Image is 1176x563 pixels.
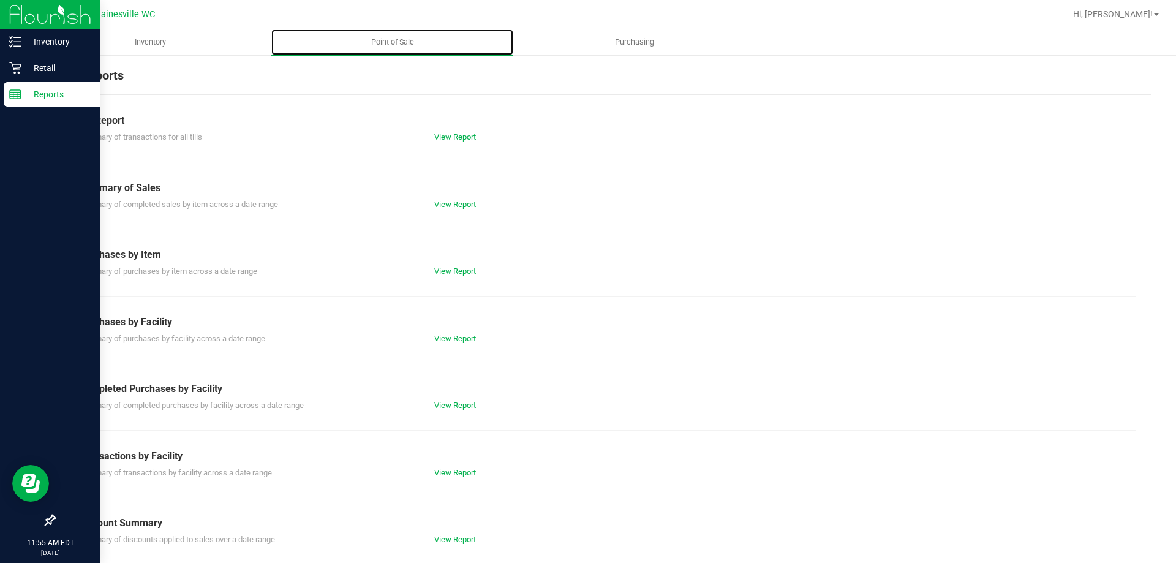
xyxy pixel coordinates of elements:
[355,37,431,48] span: Point of Sale
[79,247,1126,262] div: Purchases by Item
[79,382,1126,396] div: Completed Purchases by Facility
[1073,9,1153,19] span: Hi, [PERSON_NAME]!
[21,61,95,75] p: Retail
[79,132,202,142] span: Summary of transactions for all tills
[21,87,95,102] p: Reports
[434,535,476,544] a: View Report
[79,266,257,276] span: Summary of purchases by item across a date range
[12,465,49,502] iframe: Resource center
[79,449,1126,464] div: Transactions by Facility
[79,516,1126,531] div: Discount Summary
[79,113,1126,128] div: Till Report
[434,401,476,410] a: View Report
[79,401,304,410] span: Summary of completed purchases by facility across a date range
[79,200,278,209] span: Summary of completed sales by item across a date range
[9,88,21,100] inline-svg: Reports
[513,29,755,55] a: Purchasing
[79,468,272,477] span: Summary of transactions by facility across a date range
[79,334,265,343] span: Summary of purchases by facility across a date range
[79,315,1126,330] div: Purchases by Facility
[598,37,671,48] span: Purchasing
[434,266,476,276] a: View Report
[9,36,21,48] inline-svg: Inventory
[434,334,476,343] a: View Report
[6,548,95,557] p: [DATE]
[434,200,476,209] a: View Report
[6,537,95,548] p: 11:55 AM EDT
[95,9,155,20] span: Gainesville WC
[79,181,1126,195] div: Summary of Sales
[118,37,183,48] span: Inventory
[79,535,275,544] span: Summary of discounts applied to sales over a date range
[9,62,21,74] inline-svg: Retail
[21,34,95,49] p: Inventory
[29,29,271,55] a: Inventory
[271,29,513,55] a: Point of Sale
[54,66,1151,94] div: POS Reports
[434,132,476,142] a: View Report
[434,468,476,477] a: View Report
